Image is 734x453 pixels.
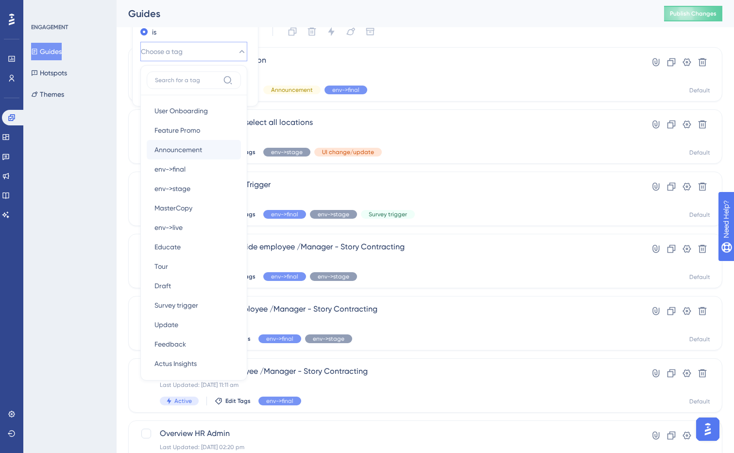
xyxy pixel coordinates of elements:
button: Guides [31,43,62,60]
span: env->live [154,222,183,233]
span: Development guide employee /Manager - Story Contracting [160,303,613,315]
button: Themes [31,86,64,103]
span: env->final [271,273,298,280]
span: Edit Tags [225,397,251,405]
span: env->final [332,86,359,94]
button: Feature Promo [147,121,241,140]
span: New Feedback - Survey Trigger [160,179,613,191]
span: Tour [154,261,168,272]
button: Tour [147,257,241,276]
span: env->stage [318,273,349,280]
span: Actus Insights [154,358,197,369]
span: env->stage [318,210,349,218]
button: Draft [147,276,241,296]
div: Last Updated: [DATE] 11:10 am [160,319,613,327]
div: Last Updated: [DATE] 03:35 pm [160,70,613,78]
span: Publish Changes [670,10,717,17]
div: Last Updated: [DATE] 05:32 pm [160,132,613,140]
button: env->stage [147,179,241,198]
div: ENGAGEMENT [31,23,68,31]
span: Educate [154,241,181,253]
button: Update [147,315,241,334]
span: New menu for select/deselect all locations [160,117,613,128]
span: env->final [266,397,293,405]
button: env->final [147,159,241,179]
button: Survey trigger [147,296,241,315]
button: env->live [147,218,241,237]
span: env->stage [154,183,190,194]
button: User Onboarding [147,101,241,121]
span: Announcement [154,144,202,156]
div: Default [689,398,710,405]
button: MasterCopy [147,198,241,218]
span: Overview HR Admin [160,428,613,439]
span: Need Help? [23,2,61,14]
div: Last Updated: [DATE] 02:20 pm [160,443,613,451]
span: Feedback [154,338,186,350]
input: Search for a tag [155,76,219,84]
span: Update [154,319,178,331]
button: Announcement [147,140,241,159]
span: Survey trigger [154,299,198,311]
button: Actus Insights [147,354,241,373]
span: Objectives guide employee /Manager - Story Contracting [160,366,613,377]
span: Announcement [271,86,313,94]
span: Draft [154,280,171,292]
div: Last Updated: [DATE] 09:32 am [160,194,613,202]
div: Guides [128,7,640,20]
span: env->final [266,335,293,343]
span: Survey trigger [369,210,407,218]
span: env->stage [271,148,303,156]
span: Feature Promo [154,124,200,136]
button: Feedback [147,334,241,354]
div: Last Updated: [DATE] 11:11 am [160,381,613,389]
button: Edit Tags [215,397,251,405]
label: is [152,26,156,38]
span: MasterCopy [154,202,192,214]
span: env->final [271,210,298,218]
iframe: UserGuiding AI Assistant Launcher [693,415,722,444]
div: Default [689,149,710,157]
span: Copy - Development guide employee /Manager - Story Contracting [160,241,613,253]
span: env->stage [313,335,344,343]
span: Active [174,397,192,405]
button: Publish Changes [664,6,722,21]
div: Default [689,211,710,219]
div: Last Updated: [DATE] 06:01 pm [160,257,613,264]
button: Educate [147,237,241,257]
button: Choose a tag [140,42,247,61]
span: Choose a tag [141,46,183,57]
span: UI change/update [322,148,374,156]
div: Default [689,273,710,281]
span: Given access to - notification [160,54,613,66]
button: Hotspots [31,64,67,82]
div: Default [689,87,710,94]
span: env->final [154,163,186,175]
div: Default [689,335,710,343]
span: User Onboarding [154,105,208,117]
